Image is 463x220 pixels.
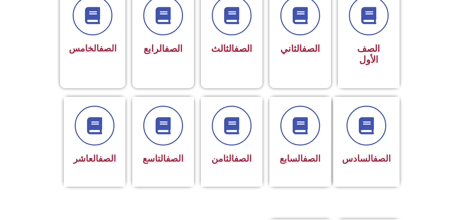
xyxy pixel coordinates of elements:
a: الصف [302,43,320,54]
span: الخامس [69,43,117,54]
a: الصف [99,43,117,54]
span: الصف الأول [357,43,380,65]
a: الصف [303,153,320,164]
a: الصف [234,43,252,54]
a: الصف [234,153,252,164]
span: السادس [342,153,391,164]
span: الثامن [211,153,252,164]
span: الرابع [144,43,183,54]
a: الصف [165,43,183,54]
span: العاشر [73,153,116,164]
span: الثاني [280,43,320,54]
span: التاسع [143,153,183,164]
span: الثالث [211,43,252,54]
a: الصف [98,153,116,164]
a: الصف [373,153,391,164]
a: الصف [166,153,183,164]
span: السابع [280,153,320,164]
